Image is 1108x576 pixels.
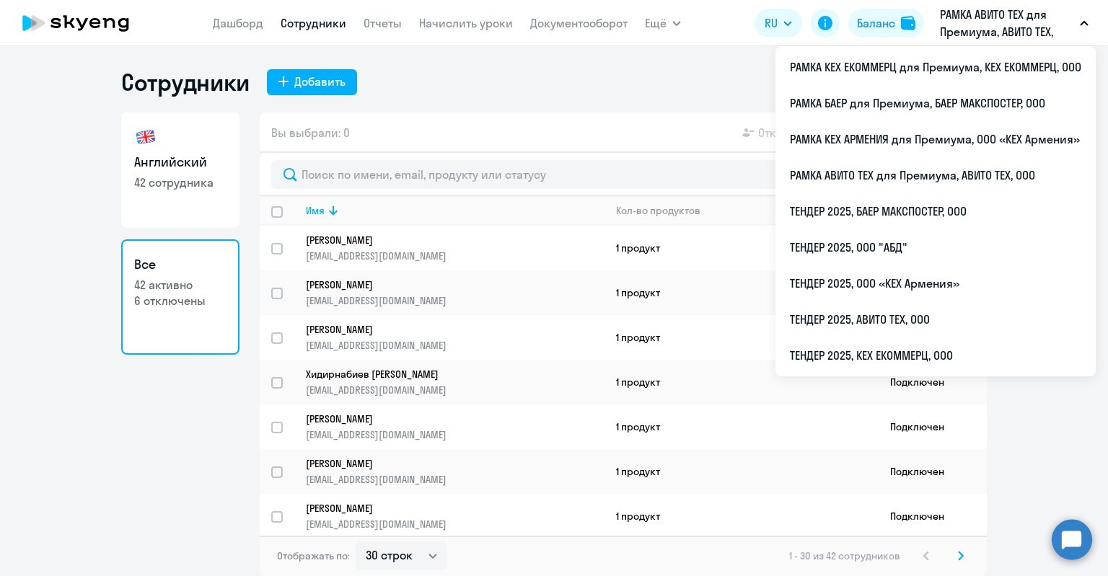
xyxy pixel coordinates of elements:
[645,9,681,37] button: Ещё
[775,46,1096,376] ul: Ещё
[213,16,263,30] a: Дашборд
[306,249,604,262] p: [EMAIL_ADDRESS][DOMAIN_NAME]
[121,239,239,355] a: Все42 активно6 отключены
[306,457,604,486] a: [PERSON_NAME][EMAIL_ADDRESS][DOMAIN_NAME]
[604,494,879,539] td: 1 продукт
[879,494,987,539] td: Подключен
[765,14,778,32] span: RU
[306,457,584,470] p: [PERSON_NAME]
[306,473,604,486] p: [EMAIL_ADDRESS][DOMAIN_NAME]
[134,153,227,172] h3: Английский
[134,255,227,274] h3: Все
[364,16,402,30] a: Отчеты
[134,174,227,190] p: 42 сотрудника
[530,16,628,30] a: Документооборот
[604,360,879,404] td: 1 продукт
[755,9,802,37] button: RU
[267,69,357,95] button: Добавить
[879,404,987,449] td: Подключен
[294,73,346,90] div: Добавить
[901,16,915,30] img: balance
[879,449,987,494] td: Подключен
[306,204,325,217] div: Имя
[277,549,350,562] span: Отображать по:
[271,160,975,189] input: Поиск по имени, email, продукту или статусу
[306,323,604,352] a: [PERSON_NAME][EMAIL_ADDRESS][DOMAIN_NAME]
[933,6,1096,40] button: РАМКА АВИТО ТЕХ для Премиума, АВИТО ТЕХ, ООО
[306,323,584,336] p: [PERSON_NAME]
[604,270,879,315] td: 1 продукт
[604,226,879,270] td: 1 продукт
[604,315,879,360] td: 1 продукт
[121,68,250,97] h1: Сотрудники
[271,124,350,141] span: Вы выбрали: 0
[306,368,604,396] a: Хидирнабиев [PERSON_NAME][EMAIL_ADDRESS][DOMAIN_NAME]
[306,234,584,247] p: [PERSON_NAME]
[857,14,895,32] div: Баланс
[306,412,584,425] p: [PERSON_NAME]
[134,277,227,293] p: 42 активно
[604,404,879,449] td: 1 продукт
[306,428,604,441] p: [EMAIL_ADDRESS][DOMAIN_NAME]
[616,204,700,217] div: Кол-во продуктов
[306,204,604,217] div: Имя
[306,502,604,531] a: [PERSON_NAME][EMAIL_ADDRESS][DOMAIN_NAME]
[616,204,878,217] div: Кол-во продуктов
[281,16,346,30] a: Сотрудники
[604,449,879,494] td: 1 продукт
[134,293,227,309] p: 6 отключены
[879,360,987,404] td: Подключен
[306,294,604,307] p: [EMAIL_ADDRESS][DOMAIN_NAME]
[306,339,604,352] p: [EMAIL_ADDRESS][DOMAIN_NAME]
[306,502,584,515] p: [PERSON_NAME]
[306,412,604,441] a: [PERSON_NAME][EMAIL_ADDRESS][DOMAIN_NAME]
[306,368,584,381] p: Хидирнабиев [PERSON_NAME]
[306,234,604,262] a: [PERSON_NAME][EMAIL_ADDRESS][DOMAIN_NAME]
[940,6,1074,40] p: РАМКА АВИТО ТЕХ для Премиума, АВИТО ТЕХ, ООО
[848,9,924,37] button: Балансbalance
[645,14,667,32] span: Ещё
[306,518,604,531] p: [EMAIL_ADDRESS][DOMAIN_NAME]
[306,384,604,396] p: [EMAIL_ADDRESS][DOMAIN_NAME]
[306,278,604,307] a: [PERSON_NAME][EMAIL_ADDRESS][DOMAIN_NAME]
[306,278,584,291] p: [PERSON_NAME]
[419,16,513,30] a: Начислить уроки
[134,125,157,149] img: english
[121,112,239,228] a: Английский42 сотрудника
[789,549,900,562] span: 1 - 30 из 42 сотрудников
